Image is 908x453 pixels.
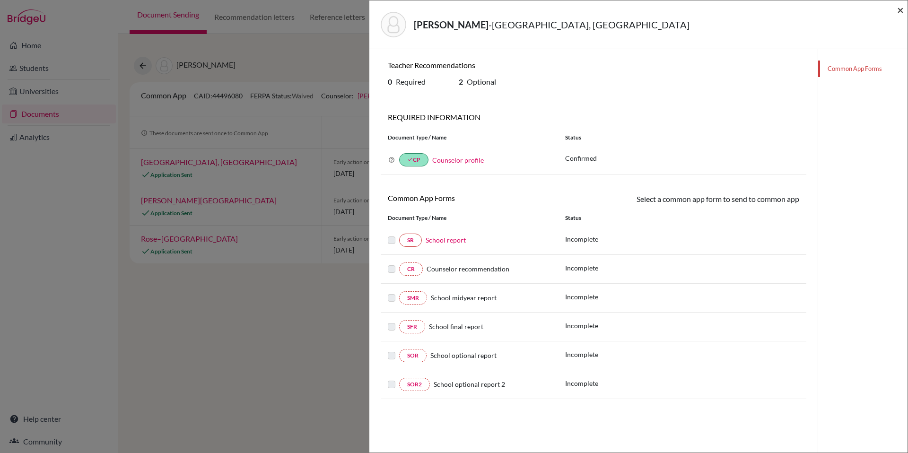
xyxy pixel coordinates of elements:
span: School final report [429,322,483,331]
span: Optional [467,77,496,86]
a: SR [399,234,422,247]
span: × [897,3,904,17]
span: School optional report [430,351,497,359]
b: 2 [459,77,463,86]
a: CR [399,262,423,276]
b: 0 [388,77,392,86]
a: SOR [399,349,427,362]
div: Document Type / Name [381,214,558,222]
h6: Common App Forms [388,193,586,202]
a: Counselor profile [432,156,484,164]
p: Confirmed [565,153,799,163]
div: Status [558,214,806,222]
span: School optional report 2 [434,380,505,388]
div: Select a common app form to send to common app [594,193,806,206]
a: SMR [399,291,427,305]
p: Incomplete [565,234,598,244]
h6: REQUIRED INFORMATION [381,113,806,122]
p: Incomplete [565,263,598,273]
p: Incomplete [565,349,598,359]
a: SFR [399,320,425,333]
i: done [407,157,413,162]
a: SOR2 [399,378,430,391]
a: School report [426,236,466,244]
span: School midyear report [431,294,497,302]
button: Close [897,4,904,16]
p: Incomplete [565,378,598,388]
div: Status [558,133,806,142]
a: Common App Forms [818,61,908,77]
h6: Teacher Recommendations [388,61,586,70]
span: - [GEOGRAPHIC_DATA], [GEOGRAPHIC_DATA] [489,19,690,30]
p: Incomplete [565,321,598,331]
span: Required [396,77,426,86]
strong: [PERSON_NAME] [414,19,489,30]
span: Counselor recommendation [427,265,509,273]
div: Document Type / Name [381,133,558,142]
a: doneCP [399,153,428,166]
p: Incomplete [565,292,598,302]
